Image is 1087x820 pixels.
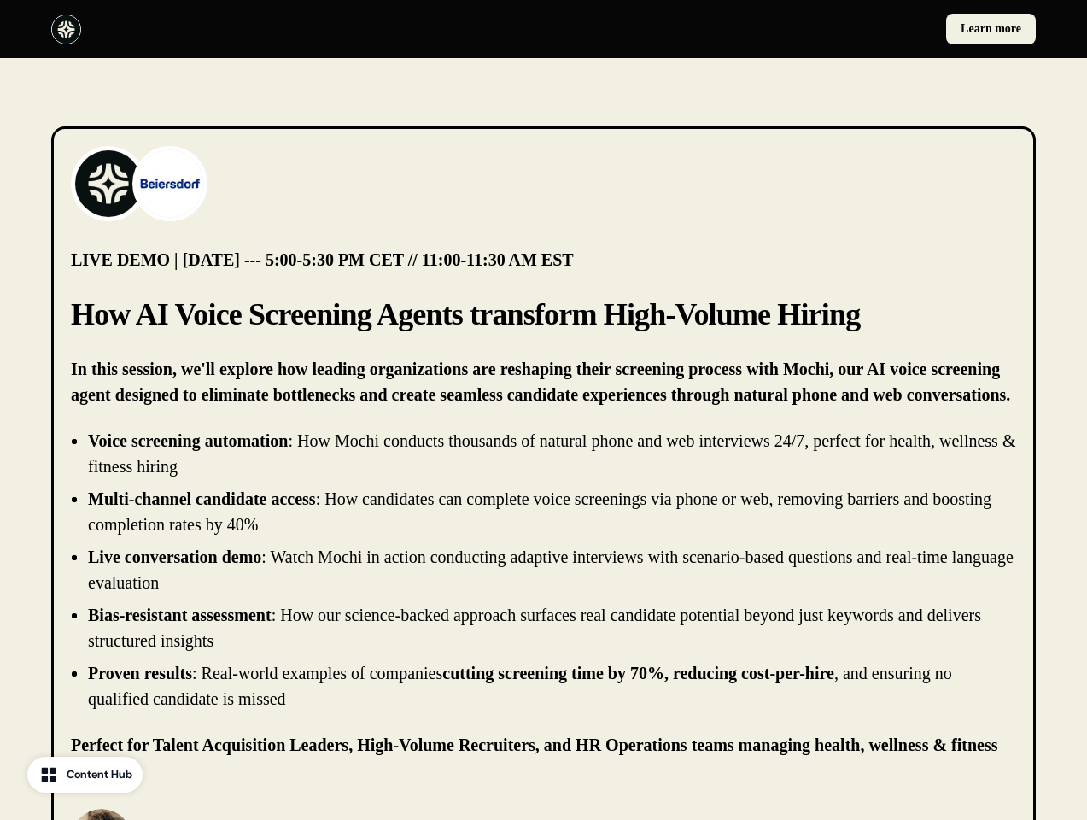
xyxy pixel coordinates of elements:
p: : How Mochi conducts thousands of natural phone and web interviews 24/7, perfect for health, well... [88,431,1015,476]
strong: Live conversation demo [88,548,261,566]
strong: Multi-channel candidate access [88,489,316,508]
strong: cutting screening time by 70%, reducing cost-per-hire [442,664,834,682]
strong: LIVE DEMO | [DATE] --- 5:00-5:30 PM CET // 11:00-11:30 AM EST [71,250,574,269]
p: : How candidates can complete voice screenings via phone or web, removing barriers and boosting c... [88,489,991,534]
p: : Watch Mochi in action conducting adaptive interviews with scenario-based questions and real-tim... [88,548,1014,592]
strong: In this session, we'll explore how leading organizations are reshaping their screening process wi... [71,360,1010,404]
strong: Proven results [88,664,192,682]
strong: Voice screening automation [88,431,288,450]
button: Content Hub [27,757,143,793]
strong: Perfect for Talent Acquisition Leaders, High-Volume Recruiters, and HR Operations teams managing ... [71,735,998,780]
p: : How our science-backed approach surfaces real candidate potential beyond just keywords and deli... [88,606,981,650]
a: Learn more [946,14,1036,44]
p: How AI Voice Screening Agents transform High-Volume Hiring [71,293,1016,336]
strong: Bias-resistant assessment [88,606,272,624]
p: : Real-world examples of companies , and ensuring no qualified candidate is missed [88,664,952,708]
div: Content Hub [67,766,132,783]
